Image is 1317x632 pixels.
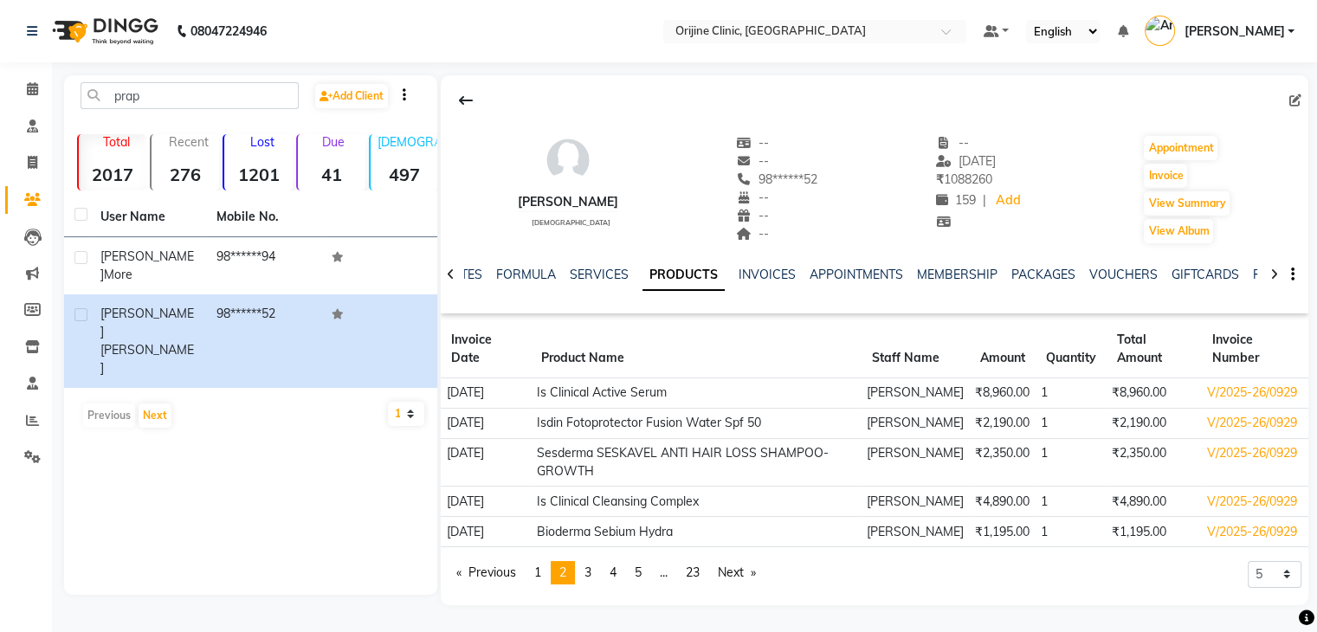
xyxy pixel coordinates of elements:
[1201,438,1308,487] td: V/2025-26/0929
[737,208,770,223] span: --
[970,378,1036,409] td: ₹8,960.00
[739,267,796,282] a: INVOICES
[1201,408,1308,438] td: V/2025-26/0929
[1201,517,1308,547] td: V/2025-26/0929
[983,191,986,210] span: |
[862,378,970,409] td: [PERSON_NAME]
[531,517,862,547] td: Bioderma Sebium Hydra
[79,164,146,185] strong: 2017
[970,438,1036,487] td: ₹2,350.00
[441,320,531,378] th: Invoice Date
[862,438,970,487] td: [PERSON_NAME]
[1201,378,1308,409] td: V/2025-26/0929
[315,84,388,108] a: Add Client
[1011,267,1075,282] a: PACKAGES
[448,561,525,584] a: Previous
[542,134,594,186] img: avatar
[1144,136,1217,160] button: Appointment
[100,342,194,376] span: [PERSON_NAME]
[531,408,862,438] td: Isdin Fotoprotector Fusion Water Spf 50
[917,267,997,282] a: MEMBERSHIP
[936,153,996,169] span: [DATE]
[531,438,862,487] td: Sesderma SESKAVEL ANTI HAIR LOSS SHAMPOO-GROWTH
[862,320,970,378] th: Staff Name
[1107,408,1202,438] td: ₹2,190.00
[441,438,531,487] td: [DATE]
[862,517,970,547] td: [PERSON_NAME]
[737,135,770,151] span: --
[531,487,862,517] td: Is Clinical Cleansing Complex
[936,135,969,151] span: --
[642,260,725,291] a: PRODUCTS
[970,517,1036,547] td: ₹1,195.00
[44,7,163,55] img: logo
[970,408,1036,438] td: ₹2,190.00
[441,517,531,547] td: [DATE]
[531,378,862,409] td: Is Clinical Active Serum
[1184,23,1284,41] span: [PERSON_NAME]
[518,193,618,211] div: [PERSON_NAME]
[737,190,770,205] span: --
[862,487,970,517] td: [PERSON_NAME]
[534,564,541,580] span: 1
[686,564,700,580] span: 23
[441,408,531,438] td: [DATE]
[448,84,484,117] div: Back to Client
[158,134,219,150] p: Recent
[1036,378,1107,409] td: 1
[660,564,668,580] span: ...
[441,378,531,409] td: [DATE]
[100,306,194,339] span: [PERSON_NAME]
[970,320,1036,378] th: Amount
[1144,164,1187,188] button: Invoice
[531,320,862,378] th: Product Name
[584,564,591,580] span: 3
[90,197,206,237] th: User Name
[1036,320,1107,378] th: Quantity
[139,403,171,428] button: Next
[1172,267,1239,282] a: GIFTCARDS
[231,134,292,150] p: Lost
[993,189,1023,213] a: Add
[862,408,970,438] td: [PERSON_NAME]
[635,564,642,580] span: 5
[1144,191,1230,216] button: View Summary
[86,134,146,150] p: Total
[224,164,292,185] strong: 1201
[190,7,267,55] b: 08047224946
[610,564,617,580] span: 4
[1036,408,1107,438] td: 1
[152,164,219,185] strong: 276
[1107,320,1202,378] th: Total Amount
[81,82,299,109] input: Search by Name/Mobile/Email/Code
[298,164,365,185] strong: 41
[1144,219,1213,243] button: View Album
[448,561,765,584] nav: Pagination
[1036,487,1107,517] td: 1
[1201,320,1308,378] th: Invoice Number
[104,267,132,282] span: More
[1107,487,1202,517] td: ₹4,890.00
[936,171,992,187] span: 1088260
[1107,517,1202,547] td: ₹1,195.00
[737,153,770,169] span: --
[1107,378,1202,409] td: ₹8,960.00
[301,134,365,150] p: Due
[1107,438,1202,487] td: ₹2,350.00
[1201,487,1308,517] td: V/2025-26/0929
[206,197,322,237] th: Mobile No.
[936,171,944,187] span: ₹
[1253,267,1297,282] a: POINTS
[1089,267,1158,282] a: VOUCHERS
[559,564,566,580] span: 2
[100,248,194,282] span: [PERSON_NAME]
[1145,16,1175,46] img: Archana Gaikwad
[496,267,556,282] a: FORMULA
[1036,438,1107,487] td: 1
[378,134,438,150] p: [DEMOGRAPHIC_DATA]
[441,487,531,517] td: [DATE]
[532,218,610,227] span: [DEMOGRAPHIC_DATA]
[709,561,765,584] a: Next
[737,226,770,242] span: --
[570,267,629,282] a: SERVICES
